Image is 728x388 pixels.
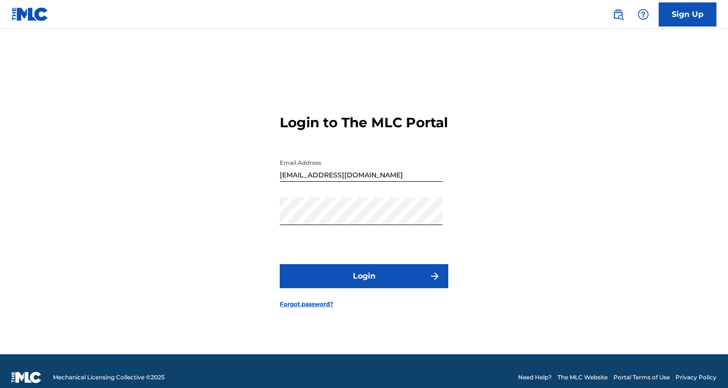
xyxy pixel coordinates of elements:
a: Sign Up [659,2,716,27]
div: Help [634,5,653,24]
a: Public Search [609,5,628,24]
a: Forgot password? [280,300,333,308]
a: Need Help? [518,373,552,382]
img: logo [12,372,41,383]
span: Mechanical Licensing Collective © 2025 [53,373,165,382]
img: search [612,9,624,20]
a: The MLC Website [558,373,608,382]
button: Login [280,264,448,288]
a: Portal Terms of Use [613,373,670,382]
img: f7272a7cc735f4ea7f67.svg [429,270,441,282]
a: Privacy Policy [676,373,716,382]
img: help [637,9,649,20]
img: MLC Logo [12,7,49,21]
h3: Login to The MLC Portal [280,114,448,131]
